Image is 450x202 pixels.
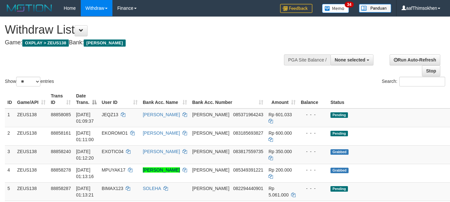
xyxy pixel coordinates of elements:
span: [DATE] 01:09:37 [76,112,94,124]
td: 1 [5,108,15,127]
th: User ID: activate to sort column ascending [99,90,140,108]
span: Copy 085371964243 to clipboard [233,112,263,117]
span: [PERSON_NAME] [192,149,229,154]
span: OXPLAY > ZEUS138 [22,39,69,47]
span: Rp 5.061.000 [268,186,288,197]
span: BIMAX123 [102,186,123,191]
td: ZEUS138 [15,164,48,182]
th: Date Trans.: activate to sort column descending [73,90,99,108]
span: Pending [330,186,348,192]
div: - - - [301,111,325,118]
div: - - - [301,167,325,173]
button: None selected [330,54,373,65]
span: 34 [345,2,353,7]
div: PGA Site Balance / [284,54,330,65]
a: Run Auto-Refresh [390,54,440,65]
th: Amount: activate to sort column ascending [266,90,298,108]
span: [PERSON_NAME] [192,186,229,191]
div: - - - [301,185,325,192]
span: 88858287 [51,186,71,191]
span: Copy 083185693827 to clipboard [233,130,263,136]
td: 4 [5,164,15,182]
span: [DATE] 01:11:00 [76,130,94,142]
a: SOLEHA [143,186,161,191]
span: Copy 082294440901 to clipboard [233,186,263,191]
span: [DATE] 01:13:21 [76,186,94,197]
span: Rp 601.033 [268,112,292,117]
td: ZEUS138 [15,145,48,164]
span: [PERSON_NAME] [192,112,229,117]
a: Stop [422,65,440,76]
h1: Withdraw List [5,23,294,36]
th: Game/API: activate to sort column ascending [15,90,48,108]
span: None selected [335,57,365,62]
input: Search: [399,77,445,86]
a: [PERSON_NAME] [143,112,180,117]
div: - - - [301,130,325,136]
img: panduan.png [359,4,391,13]
img: Feedback.jpg [280,4,312,13]
th: Balance [298,90,328,108]
span: EKOROMO1 [102,130,128,136]
span: [DATE] 01:12:20 [76,149,94,161]
span: 88858278 [51,167,71,173]
span: Rp 350.000 [268,149,292,154]
td: 3 [5,145,15,164]
td: 2 [5,127,15,145]
span: JEQZ13 [102,112,118,117]
a: [PERSON_NAME] [143,130,180,136]
img: MOTION_logo.png [5,3,54,13]
span: Copy 085349391221 to clipboard [233,167,263,173]
td: 5 [5,182,15,201]
h4: Game: Bank: [5,39,294,46]
a: [PERSON_NAME] [143,167,180,173]
th: Bank Acc. Number: activate to sort column ascending [190,90,266,108]
span: [PERSON_NAME] [192,130,229,136]
label: Show entries [5,77,54,86]
span: Pending [330,112,348,118]
span: Rp 600.000 [268,130,292,136]
span: Pending [330,131,348,136]
th: Bank Acc. Name: activate to sort column ascending [140,90,190,108]
select: Showentries [16,77,40,86]
span: 88858240 [51,149,71,154]
span: 88858085 [51,112,71,117]
span: MPUYAK17 [102,167,126,173]
span: EXOTIC04 [102,149,124,154]
span: Grabbed [330,168,349,173]
td: ZEUS138 [15,182,48,201]
th: Trans ID: activate to sort column ascending [48,90,73,108]
span: 88858161 [51,130,71,136]
td: ZEUS138 [15,127,48,145]
label: Search: [382,77,445,86]
span: [PERSON_NAME] [192,167,229,173]
div: - - - [301,148,325,155]
span: [PERSON_NAME] [84,39,125,47]
a: [PERSON_NAME] [143,149,180,154]
span: Rp 200.000 [268,167,292,173]
img: Button%20Memo.svg [322,4,349,13]
th: ID [5,90,15,108]
span: [DATE] 01:13:16 [76,167,94,179]
span: Copy 083817559735 to clipboard [233,149,263,154]
td: ZEUS138 [15,108,48,127]
span: Grabbed [330,149,349,155]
